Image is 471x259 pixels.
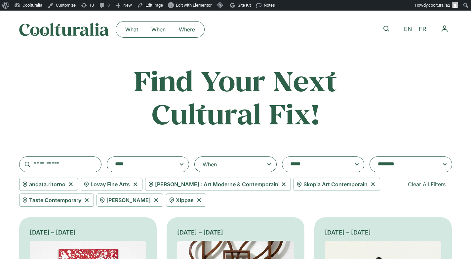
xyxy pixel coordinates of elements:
[119,24,202,35] nav: Menu
[428,3,450,8] span: coolturalia2
[155,180,278,188] span: [PERSON_NAME] : Art Moderne & Contemporain
[401,24,415,34] a: EN
[30,228,146,237] div: [DATE] – [DATE]
[29,180,65,188] span: andata.ritorno
[106,64,366,130] h2: Find Your Next Cultural Fix!
[437,21,452,36] nav: Menu
[203,160,217,168] div: When
[176,196,194,204] span: Xippas
[115,160,168,169] textarea: Search
[106,196,151,204] span: [PERSON_NAME]
[176,3,212,8] span: Edit with Elementor
[437,21,452,36] button: Menu Toggle
[303,180,368,188] span: Skopia Art Contemporain
[419,26,426,33] span: FR
[177,228,294,237] div: [DATE] – [DATE]
[29,196,81,204] span: Taste Contemporary
[404,26,412,33] span: EN
[325,228,442,237] div: [DATE] – [DATE]
[415,24,430,34] a: FR
[401,178,452,191] a: Clear All Filters
[145,24,172,35] a: When
[172,24,202,35] a: Where
[91,180,130,188] span: Lovay Fine Arts
[378,160,431,169] textarea: Search
[238,3,251,8] span: Site Kit
[408,180,446,188] span: Clear All Filters
[290,160,343,169] textarea: Search
[119,24,145,35] a: What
